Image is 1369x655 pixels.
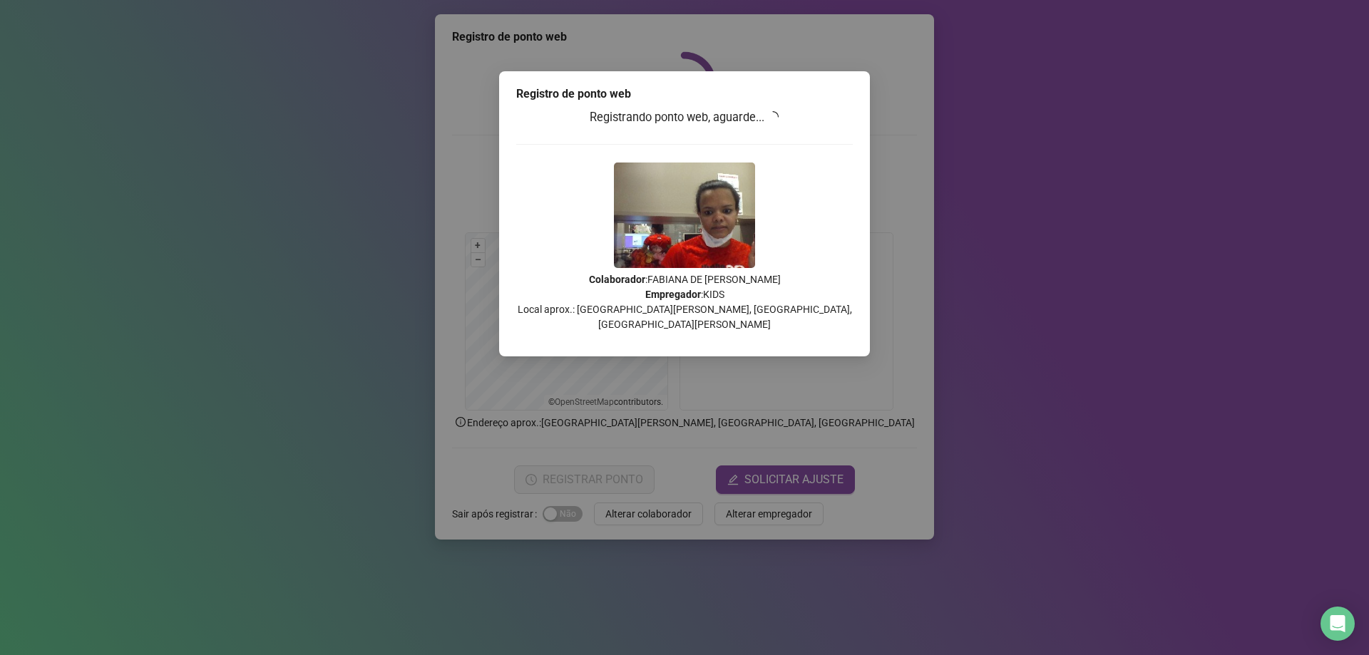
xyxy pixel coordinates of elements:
img: 2Q== [614,163,755,268]
div: Registro de ponto web [516,86,853,103]
div: Open Intercom Messenger [1321,607,1355,641]
strong: Colaborador [589,274,645,285]
strong: Empregador [645,289,701,300]
p: : FABIANA DE [PERSON_NAME] : KIDS Local aprox.: [GEOGRAPHIC_DATA][PERSON_NAME], [GEOGRAPHIC_DATA]... [516,272,853,332]
h3: Registrando ponto web, aguarde... [516,108,853,127]
span: loading [766,109,781,125]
